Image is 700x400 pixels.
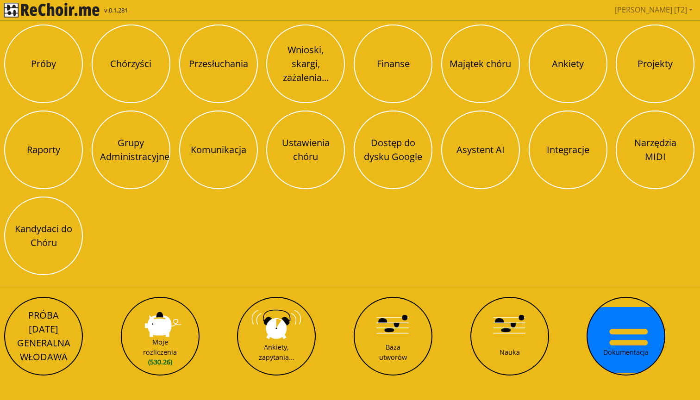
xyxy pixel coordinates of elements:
button: Dostęp do dysku Google [354,111,432,189]
div: Ankiety, zapytania... [259,342,294,362]
button: Wnioski, skargi, zażalenia... [266,25,345,103]
button: Grupy Administracyjne [92,111,170,189]
button: Ustawienia chóru [266,111,345,189]
button: Asystent AI [441,111,520,189]
button: Integracje [529,111,607,189]
button: Chórzyści [92,25,170,103]
button: Komunikacja [179,111,258,189]
div: Baza utworów [379,342,407,362]
button: Projekty [616,25,694,103]
button: Baza utworów [354,297,432,375]
button: Ankiety, zapytania... [237,297,316,375]
button: Finanse [354,25,432,103]
button: Kandydaci do Chóru [4,197,83,275]
button: Próby [4,25,83,103]
button: Moje rozliczenia(530.26) [121,297,200,375]
div: Dokumentacja [603,347,649,357]
button: Nauka [470,297,549,375]
button: Narzędzia MIDI [616,111,694,189]
button: PRÓBA [DATE] GENERALNA WŁODAWA [4,297,83,375]
button: Przesłuchania [179,25,258,103]
span: v.0.1.281 [104,6,128,15]
div: Nauka [500,347,520,357]
button: Ankiety [529,25,607,103]
button: Raporty [4,111,83,189]
span: (530.26) [143,357,177,367]
button: Majątek chóru [441,25,520,103]
img: rekłajer mi [4,3,100,18]
a: [PERSON_NAME] [T2] [611,0,696,19]
div: Moje rozliczenia [143,337,177,367]
button: Dokumentacja [587,297,665,375]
